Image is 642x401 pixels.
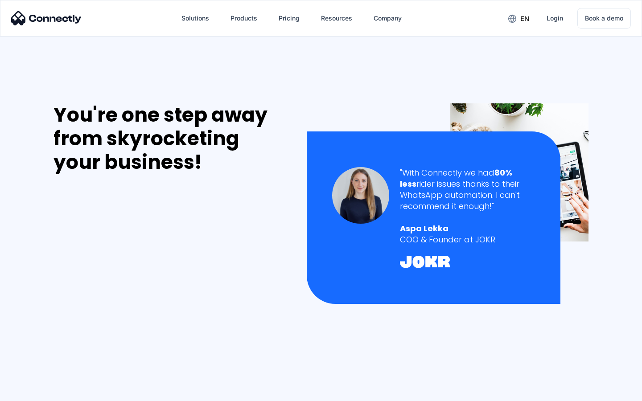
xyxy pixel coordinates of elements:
[18,385,53,398] ul: Language list
[279,12,300,25] div: Pricing
[230,12,257,25] div: Products
[520,12,529,25] div: en
[400,223,449,234] strong: Aspa Lekka
[577,8,631,29] a: Book a demo
[9,385,53,398] aside: Language selected: English
[547,12,563,25] div: Login
[400,167,535,212] div: "With Connectly we had rider issues thanks to their WhatsApp automation. I can't recommend it eno...
[181,12,209,25] div: Solutions
[53,103,288,174] div: You're one step away from skyrocketing your business!
[400,234,535,245] div: COO & Founder at JOKR
[272,8,307,29] a: Pricing
[400,167,512,189] strong: 80% less
[321,12,352,25] div: Resources
[53,184,187,389] iframe: Form 0
[11,11,82,25] img: Connectly Logo
[539,8,570,29] a: Login
[374,12,402,25] div: Company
